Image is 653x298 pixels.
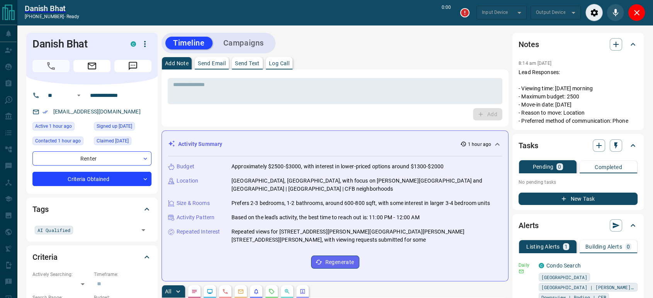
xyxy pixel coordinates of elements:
[284,288,290,295] svg: Opportunities
[94,137,151,147] div: Mon Nov 25 2024
[585,4,603,21] div: Audio Settings
[32,172,151,186] div: Criteria Obtained
[177,228,220,236] p: Repeated Interest
[32,271,90,278] p: Actively Searching:
[519,38,539,51] h2: Notes
[138,225,149,235] button: Open
[177,163,194,171] p: Budget
[253,288,259,295] svg: Listing Alerts
[269,288,275,295] svg: Requests
[269,61,289,66] p: Log Call
[519,216,638,235] div: Alerts
[607,4,624,21] div: Mute
[519,136,638,155] div: Tasks
[519,219,539,232] h2: Alerts
[32,251,58,263] h2: Criteria
[595,164,622,170] p: Completed
[32,38,119,50] h1: Danish Bhat
[131,41,136,47] div: condos.ca
[231,213,420,222] p: Based on the lead's activity, the best time to reach out is: 11:00 PM - 12:00 AM
[541,273,587,281] span: [GEOGRAPHIC_DATA]
[177,199,210,207] p: Size & Rooms
[35,137,81,145] span: Contacted 1 hour ago
[519,269,524,274] svg: Email
[25,4,79,13] a: Danish Bhat
[541,283,635,291] span: [GEOGRAPHIC_DATA] | [PERSON_NAME][GEOGRAPHIC_DATA]
[32,200,151,218] div: Tags
[165,289,171,294] p: All
[177,177,198,185] p: Location
[519,61,551,66] p: 8:14 am [DATE]
[519,139,538,152] h2: Tasks
[207,288,213,295] svg: Lead Browsing Activity
[94,271,151,278] p: Timeframe:
[222,288,228,295] svg: Calls
[526,244,560,249] p: Listing Alerts
[177,213,214,222] p: Activity Pattern
[231,228,502,244] p: Repeated views for [STREET_ADDRESS][PERSON_NAME][GEOGRAPHIC_DATA][PERSON_NAME][STREET_ADDRESS][PE...
[468,141,491,148] p: 1 hour ago
[238,288,244,295] svg: Emails
[235,61,260,66] p: Send Text
[168,137,502,151] div: Activity Summary1 hour ago
[628,4,645,21] div: Close
[231,163,444,171] p: Approximately $2500-$3000, with interest in lower-priced options around $1300-$2000
[216,37,272,49] button: Campaigns
[73,60,111,72] span: Email
[53,108,141,115] a: [EMAIL_ADDRESS][DOMAIN_NAME]
[231,177,502,193] p: [GEOGRAPHIC_DATA], [GEOGRAPHIC_DATA], with focus on [PERSON_NAME][GEOGRAPHIC_DATA] and [GEOGRAPHI...
[32,60,70,72] span: Call
[97,122,132,130] span: Signed up [DATE]
[32,248,151,266] div: Criteria
[66,14,80,19] span: ready
[519,176,638,188] p: No pending tasks
[32,137,90,147] div: Fri Sep 12 2025
[558,164,561,169] p: 0
[191,288,197,295] svg: Notes
[43,109,48,115] svg: Email Verified
[311,256,359,269] button: Regenerate
[299,288,306,295] svg: Agent Actions
[74,91,83,100] button: Open
[546,262,581,269] a: Condo Search
[519,35,638,54] div: Notes
[198,61,226,66] p: Send Email
[97,137,129,145] span: Claimed [DATE]
[25,13,79,20] p: [PHONE_NUMBER] -
[442,4,451,21] p: 0:00
[35,122,72,130] span: Active 1 hour ago
[539,263,544,268] div: condos.ca
[32,151,151,166] div: Renter
[627,244,630,249] p: 0
[178,140,222,148] p: Activity Summary
[37,226,70,234] span: AI Qualified
[94,122,151,133] div: Thu Nov 14 2024
[32,122,90,133] div: Fri Sep 12 2025
[32,203,48,215] h2: Tags
[585,244,622,249] p: Building Alerts
[114,60,151,72] span: Message
[519,193,638,205] button: New Task
[165,37,213,49] button: Timeline
[519,262,534,269] p: Daily
[565,244,568,249] p: 1
[231,199,490,207] p: Prefers 2-3 bedrooms, 1-2 bathrooms, around 600-800 sqft, with some interest in larger 3-4 bedroo...
[519,68,638,125] p: Lead Responses: - Viewing time: [DATE] morning - Maximum budget: 2500 - Move-in date: [DATE] - Re...
[532,164,553,169] p: Pending
[165,61,189,66] p: Add Note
